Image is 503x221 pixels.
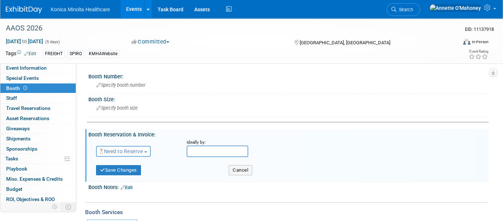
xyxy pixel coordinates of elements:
[49,202,61,212] td: Personalize Event Tab Strip
[6,6,42,13] img: ExhibitDay
[5,38,43,45] span: [DATE] [DATE]
[465,26,494,32] span: Event ID: 11137918
[0,144,76,154] a: Sponsorships
[6,166,27,172] span: Playbook
[0,73,76,83] a: Special Events
[229,165,252,175] button: Cancel
[6,115,49,121] span: Asset Reservations
[88,71,489,80] div: Booth Number:
[6,95,17,101] span: Staff
[3,22,447,35] div: AAOS 2026
[100,148,143,154] span: Need to Reserve
[471,39,489,45] div: In-Person
[0,174,76,184] a: Misc. Expenses & Credits
[0,83,76,93] a: Booth
[43,50,65,58] div: FREIGHT
[6,196,55,202] span: ROI, Objectives & ROO
[21,38,28,44] span: to
[51,7,110,12] span: Konica Minolta Healthcare
[88,182,489,191] div: Booth Notes:
[6,146,37,152] span: Sponsorships
[0,124,76,134] a: Giveaways
[5,156,18,161] span: Tasks
[96,82,145,88] span: Specify booth number
[0,134,76,144] a: Shipments
[121,185,133,190] a: Edit
[0,103,76,113] a: Travel Reservations
[463,39,470,45] img: Format-Inperson.png
[22,85,29,91] span: Booth not reserved yet
[417,38,489,49] div: Event Format
[429,4,481,12] img: Annette O'Mahoney
[187,139,474,146] div: Ideally by:
[396,7,413,12] span: Search
[88,129,489,138] div: Booth Reservation & Invoice:
[24,51,36,56] a: Edit
[61,202,76,212] td: Toggle Event Tabs
[6,85,29,91] span: Booth
[0,195,76,204] a: ROI, Objectives & ROO
[387,3,420,16] a: Search
[87,50,120,58] div: KMHAWebsite
[6,136,30,142] span: Shipments
[45,40,60,44] span: (5 days)
[129,38,172,46] button: Committed
[0,114,76,123] a: Asset Reservations
[96,165,141,175] button: Save Changes
[6,176,63,182] span: Misc. Expenses & Credits
[6,75,39,81] span: Special Events
[6,105,50,111] span: Travel Reservations
[0,154,76,164] a: Tasks
[5,50,36,58] td: Tags
[6,126,30,131] span: Giveaways
[0,63,76,73] a: Event Information
[0,93,76,103] a: Staff
[0,184,76,194] a: Budget
[0,164,76,174] a: Playbook
[96,146,151,157] button: Need to Reserve
[300,40,390,45] span: [GEOGRAPHIC_DATA], [GEOGRAPHIC_DATA]
[88,94,489,103] div: Booth Size:
[85,208,489,216] div: Booth Services
[67,50,84,58] div: SPIRO
[6,186,22,192] span: Budget
[6,65,47,71] span: Event Information
[469,50,488,53] div: Event Rating
[96,105,138,111] span: Specify booth size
